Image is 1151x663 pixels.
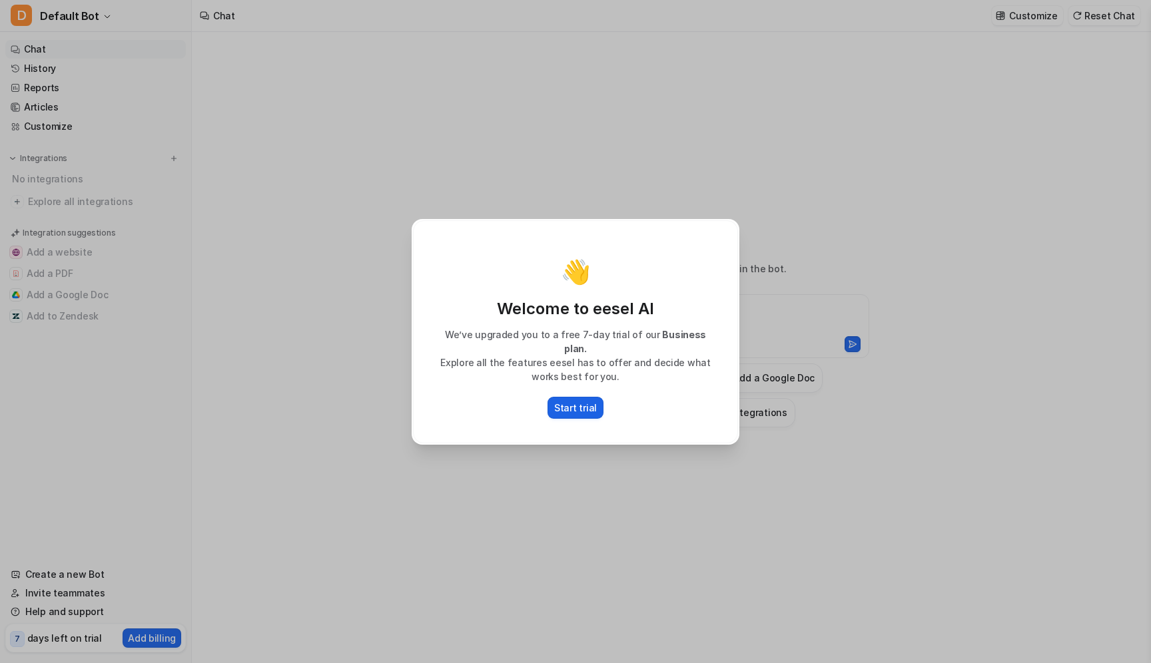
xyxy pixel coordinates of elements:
[561,258,591,285] p: 👋
[427,328,724,355] p: We’ve upgraded you to a free 7-day trial of our
[554,401,597,415] p: Start trial
[548,397,603,419] button: Start trial
[427,355,724,383] p: Explore all the features eesel has to offer and decide what works best for you.
[427,298,724,320] p: Welcome to eesel AI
